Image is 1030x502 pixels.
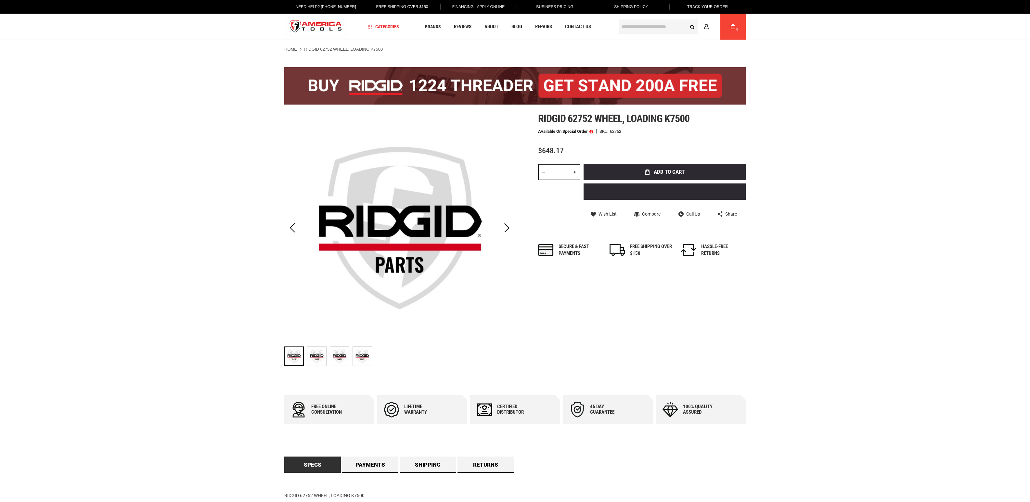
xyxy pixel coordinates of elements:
[584,164,746,180] button: Add to Cart
[610,244,625,256] img: shipping
[532,22,555,31] a: Repairs
[454,24,471,29] span: Reviews
[484,24,498,29] span: About
[614,5,648,9] span: Shipping Policy
[365,22,402,31] a: Categories
[538,244,554,256] img: payments
[590,404,629,415] div: 45 day Guarantee
[307,343,330,369] div: RIDGID 62752 WHEEL, LOADING K7500
[284,113,301,343] div: Previous
[538,112,689,125] span: Ridgid 62752 wheel, loading k7500
[511,24,522,29] span: Blog
[509,22,525,31] a: Blog
[307,347,326,366] img: RIDGID 62752 WHEEL, LOADING K7500
[353,347,372,366] img: RIDGID 62752 WHEEL, LOADING K7500
[538,146,564,155] span: $648.17
[634,211,661,217] a: Compare
[425,24,441,29] span: Brands
[330,343,353,369] div: RIDGID 62752 WHEEL, LOADING K7500
[686,20,698,33] button: Search
[284,46,297,52] a: Home
[599,212,617,216] span: Wish List
[725,212,737,216] span: Share
[630,243,672,257] div: FREE SHIPPING OVER $150
[499,113,515,343] div: Next
[284,343,307,369] div: RIDGID 62752 WHEEL, LOADING K7500
[400,457,456,473] a: Shipping
[701,243,743,257] div: HASSLE-FREE RETURNS
[482,22,501,31] a: About
[353,343,372,369] div: RIDGID 62752 WHEEL, LOADING K7500
[591,211,617,217] a: Wish List
[404,404,443,415] div: Lifetime warranty
[497,404,536,415] div: Certified Distributor
[678,211,700,217] a: Call Us
[284,67,746,105] img: BOGO: Buy the RIDGID® 1224 Threader (26092), get the 92467 200A Stand FREE!
[736,28,738,31] span: 0
[311,404,350,415] div: Free online consultation
[368,24,399,29] span: Categories
[686,212,700,216] span: Call Us
[559,243,601,257] div: Secure & fast payments
[330,347,349,366] img: RIDGID 62752 WHEEL, LOADING K7500
[284,113,515,343] img: RIDGID 62752 WHEEL, LOADING K7500
[304,47,383,52] strong: RIDGID 62752 WHEEL, LOADING K7500
[681,244,696,256] img: returns
[535,24,552,29] span: Repairs
[683,404,722,415] div: 100% quality assured
[457,457,514,473] a: Returns
[642,212,661,216] span: Compare
[422,22,444,31] a: Brands
[562,22,594,31] a: Contact Us
[284,15,347,39] a: store logo
[599,129,610,133] strong: SKU
[342,457,399,473] a: Payments
[284,457,341,473] a: Specs
[538,129,593,134] p: Available on Special Order
[284,15,347,39] img: America Tools
[565,24,591,29] span: Contact Us
[654,169,685,175] span: Add to Cart
[610,129,621,133] div: 62752
[727,14,739,40] a: 0
[451,22,474,31] a: Reviews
